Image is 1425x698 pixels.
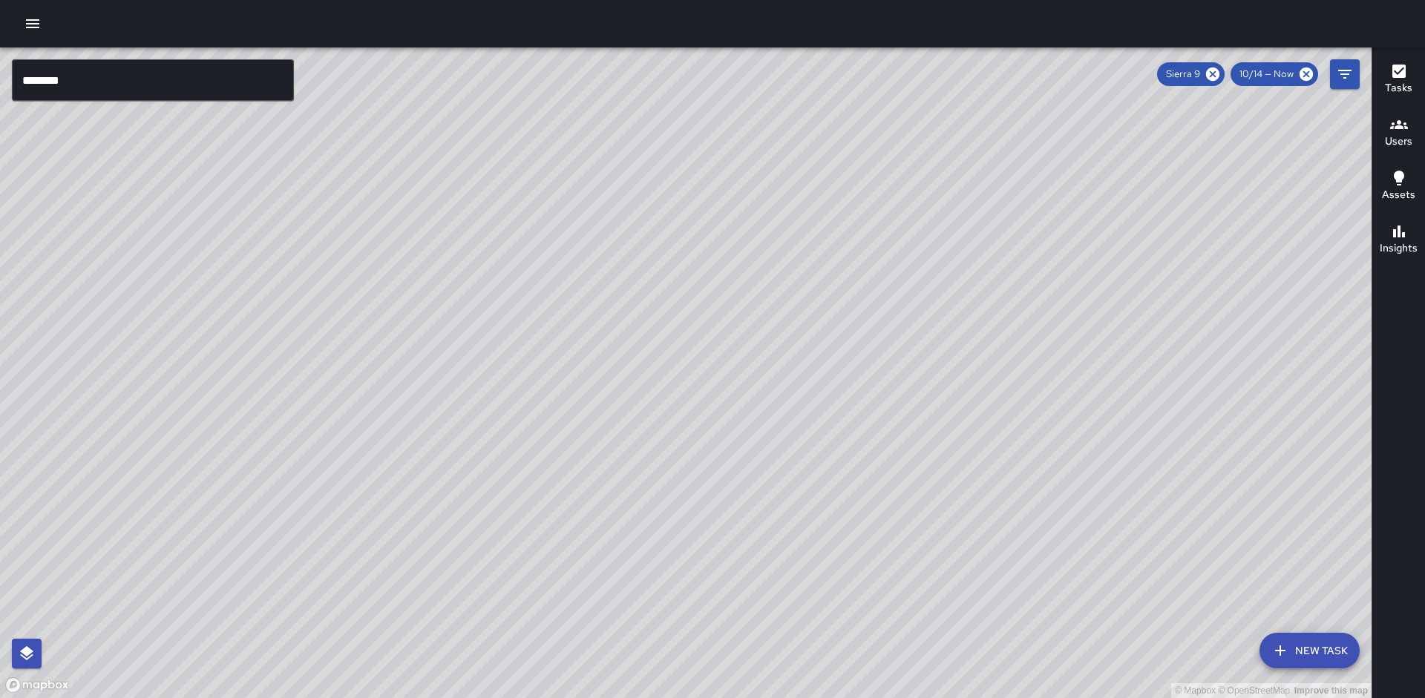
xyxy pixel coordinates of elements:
button: New Task [1259,633,1360,668]
button: Assets [1372,160,1425,214]
span: Sierra 9 [1157,67,1209,82]
button: Users [1372,107,1425,160]
button: Tasks [1372,53,1425,107]
h6: Assets [1382,187,1415,203]
button: Filters [1330,59,1360,89]
h6: Tasks [1385,80,1412,96]
h6: Insights [1380,240,1418,257]
div: Sierra 9 [1157,62,1225,86]
div: 10/14 — Now [1231,62,1318,86]
h6: Users [1385,134,1412,150]
span: 10/14 — Now [1231,67,1303,82]
button: Insights [1372,214,1425,267]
